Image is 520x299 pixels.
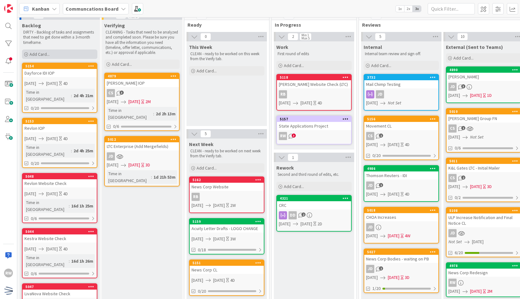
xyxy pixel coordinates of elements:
[446,44,503,50] span: External (Sent to Teams)
[461,176,465,180] span: 2
[24,135,36,142] span: [DATE]
[448,183,460,190] span: [DATE]
[470,288,482,295] span: [DATE]
[230,277,235,284] div: 4D
[364,171,438,180] div: Thomson Reuters - IDI
[105,89,179,97] div: CS
[372,285,381,292] span: 1/20
[22,22,41,29] span: Backlog
[189,141,214,147] span: Next Week
[192,236,203,242] span: [DATE]
[70,202,95,209] div: 16d 1h 25m
[364,44,382,50] span: Internal
[448,239,462,244] i: Not Set
[200,130,211,138] span: 5
[4,286,13,295] img: avatar
[376,90,384,98] div: JD
[106,30,178,55] p: CLEANING - Tasks that need to be analyzed and completed soon. Please be sure you have all the inf...
[317,221,322,227] div: 2D
[197,165,217,171] span: Add Card...
[301,37,310,40] div: Max 5
[23,284,97,290] div: 5047
[388,100,401,106] i: Not Set
[71,147,72,154] span: :
[279,132,287,140] div: RW
[364,181,438,190] div: JD
[301,212,306,217] span: 2
[23,63,97,69] div: 5154
[200,33,211,40] span: 0
[190,224,264,233] div: Acuity Letter Drafts - LOGO CHANGE
[198,247,206,253] span: 0/18
[129,15,138,18] div: Max 5
[288,154,298,161] span: 1
[128,98,140,105] span: [DATE]
[364,74,439,111] a: 3732Mail Chimp TestingJD[DATE]Not Set
[277,122,351,130] div: State Applications Project
[448,83,457,91] div: JD
[278,51,350,56] p: First round of edits
[284,184,304,189] span: Add Card...
[190,193,264,201] div: RB
[364,132,438,140] div: CS
[71,92,72,99] span: :
[30,51,50,57] span: Add Card...
[192,178,264,182] div: 5162
[22,228,97,278] a: 5044Kestra Website Check[DATE][DATE]4DTime in [GEOGRAPHIC_DATA]:16d 1h 26m0/6
[112,61,132,67] span: Add Card...
[213,236,225,242] span: [DATE]
[301,34,309,37] div: Min 1
[105,73,179,79] div: 4879
[366,181,374,190] div: JD
[364,166,438,180] div: 4986Thomson Reuters - IDI
[151,174,152,181] span: :
[388,191,399,197] span: [DATE]
[405,191,409,197] div: 4D
[24,254,69,268] div: Time in [GEOGRAPHIC_DATA]
[379,183,383,187] span: 1
[197,68,217,74] span: Add Card...
[366,265,374,273] div: JD
[366,274,378,281] span: [DATE]
[277,196,351,209] div: 4321CRC
[213,277,225,284] span: [DATE]
[365,51,438,56] p: Internal team review and sign off.
[366,100,378,106] span: [DATE]
[31,270,37,277] span: 0/6
[371,63,391,68] span: Add Card...
[4,269,13,277] div: RW
[364,165,439,202] a: 4986Thomson Reuters - IDIJD[DATE][DATE]4D
[366,141,378,148] span: [DATE]
[364,166,438,171] div: 4986
[280,117,351,121] div: 5157
[128,162,140,168] span: [DATE]
[375,33,386,40] span: 5
[189,218,264,254] a: 5159Acuity Letter Drafts - LOGO CHANGE[DATE][DATE]3W0/18
[190,219,264,233] div: 5159Acuity Letter Drafts - LOGO CHANGE
[23,290,97,298] div: LivaNova Website Check
[24,246,36,252] span: [DATE]
[22,63,97,113] a: 5154Dayforce IDI IOP[DATE][DATE]4DTime in [GEOGRAPHIC_DATA]:2d 4h 21m0/20
[31,105,39,112] span: 0/20
[23,229,97,234] div: 5044
[24,80,36,87] span: [DATE]
[364,265,438,273] div: JD
[366,223,374,231] div: JD
[276,165,294,171] span: Rework
[190,260,264,274] div: 5151News Corp CL
[230,236,236,242] div: 3W
[189,260,264,296] a: 5151News Corp CL[DATE][DATE]4D0/20
[104,73,180,131] a: 4879[PERSON_NAME] IOPCS[DATE][DATE]2MTime in [GEOGRAPHIC_DATA]:2d 2h 13m0/6
[192,261,264,265] div: 5151
[277,75,351,88] div: 5118[PERSON_NAME] Website Check (LTC)
[198,288,206,295] span: 0/20
[276,44,288,50] span: Work
[413,6,421,12] span: 3x
[364,116,438,130] div: 5156Movement CL
[190,266,264,274] div: News Corp CL
[23,69,97,77] div: Dayforce IDI IOP
[105,152,179,160] div: JD
[31,215,37,222] span: 0/6
[388,274,399,281] span: [DATE]
[280,196,351,201] div: 4321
